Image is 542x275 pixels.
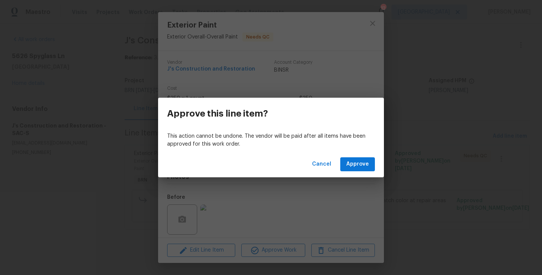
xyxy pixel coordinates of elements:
[309,157,334,171] button: Cancel
[346,160,369,169] span: Approve
[312,160,331,169] span: Cancel
[167,132,375,148] p: This action cannot be undone. The vendor will be paid after all items have been approved for this...
[167,108,268,119] h3: Approve this line item?
[340,157,375,171] button: Approve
